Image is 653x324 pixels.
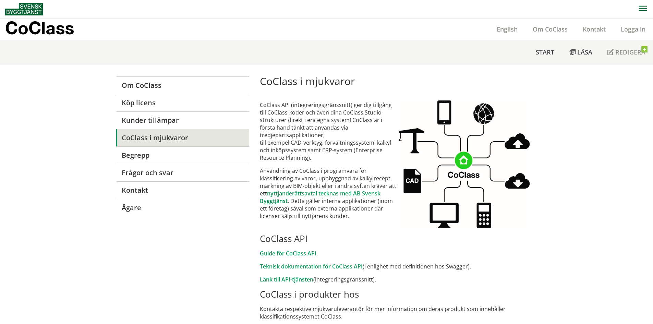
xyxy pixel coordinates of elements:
a: nyttjanderättsavtal tecknas med AB Svensk Byggtjänst [260,190,380,205]
p: . [260,250,537,257]
a: Länk till API-tjänsten [260,276,313,283]
h2: CoClass API [260,233,537,244]
a: Begrepp [116,146,249,164]
h2: CoClass i produkter hos [260,289,537,300]
a: Kontakt [575,25,613,33]
p: (integreringsgränssnitt). [260,276,537,283]
p: Kontakta respektive mjukvaruleverantör för mer information om deras produkt som innehåller klassi... [260,305,537,320]
a: Läsa [562,40,600,64]
p: Användning av CoClass i programvara för klassificering av varor, uppbyggnad av kalkylrecept, märk... [260,167,399,220]
a: English [489,25,525,33]
p: CoClass [5,24,74,32]
p: CoClass API (integreringsgränssnitt) ger dig tillgång till CoClass-koder och även dina CoClass St... [260,101,399,161]
a: Frågor och svar [116,164,249,181]
a: CoClass [5,19,89,40]
a: Kunder tillämpar [116,111,249,129]
img: CoClassAPI.jpg [399,100,530,228]
a: Teknisk dokumentation för CoClass API [260,263,363,270]
h1: CoClass i mjukvaror [260,75,537,87]
a: Ägare [116,199,249,216]
a: Guide för CoClass API [260,250,316,257]
a: Kontakt [116,181,249,199]
span: Start [536,48,554,56]
a: Om CoClass [116,76,249,94]
a: CoClass i mjukvaror [116,129,249,146]
p: (i enlighet med definitionen hos Swagger). [260,263,537,270]
a: Köp licens [116,94,249,111]
img: Svensk Byggtjänst [5,3,43,15]
a: Start [528,40,562,64]
a: Om CoClass [525,25,575,33]
span: Läsa [577,48,592,56]
a: Logga in [613,25,653,33]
